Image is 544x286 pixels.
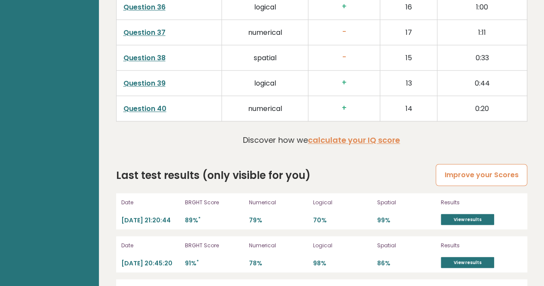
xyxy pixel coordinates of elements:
h3: + [315,104,373,113]
p: 79% [249,216,308,224]
p: [DATE] 20:45:20 [121,259,180,267]
a: Question 38 [123,53,166,63]
td: 0:44 [437,70,527,95]
a: Improve your Scores [436,164,527,186]
h3: - [315,53,373,62]
a: Question 36 [123,2,166,12]
td: 14 [380,95,437,121]
a: View results [441,257,494,268]
p: Date [121,198,180,206]
td: logical [222,70,308,95]
h2: Last test results (only visible for you) [116,167,310,183]
td: spatial [222,45,308,70]
p: 70% [313,216,372,224]
p: 91% [185,259,244,267]
td: 15 [380,45,437,70]
p: [DATE] 21:20:44 [121,216,180,224]
p: 99% [377,216,436,224]
p: BRGHT Score [185,241,244,249]
p: 78% [249,259,308,267]
p: Results [441,241,522,249]
p: Spatial [377,241,436,249]
p: Logical [313,241,372,249]
p: Numerical [249,241,308,249]
a: Question 40 [123,104,166,114]
td: numerical [222,95,308,121]
h3: + [315,2,373,11]
p: 86% [377,259,436,267]
p: Logical [313,198,372,206]
h3: - [315,28,373,37]
td: 1:11 [437,19,527,45]
p: Date [121,241,180,249]
p: Numerical [249,198,308,206]
td: 17 [380,19,437,45]
p: BRGHT Score [185,198,244,206]
td: numerical [222,19,308,45]
a: View results [441,214,494,225]
a: Question 39 [123,78,166,88]
p: Discover how we [243,134,400,146]
td: 0:33 [437,45,527,70]
td: 13 [380,70,437,95]
p: 98% [313,259,372,267]
p: 89% [185,216,244,224]
p: Spatial [377,198,436,206]
a: calculate your IQ score [308,135,400,145]
td: 0:20 [437,95,527,121]
h3: + [315,78,373,87]
a: Question 37 [123,28,166,37]
p: Results [441,198,522,206]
